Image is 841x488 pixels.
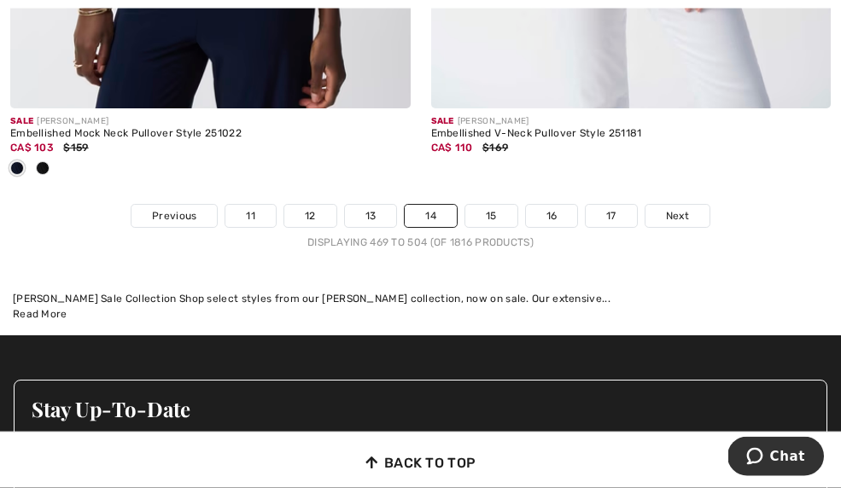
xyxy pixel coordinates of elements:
div: [PERSON_NAME] Sale Collection Shop select styles from our [PERSON_NAME] collection, now on sale. ... [13,291,828,306]
span: Previous [152,208,196,224]
span: Next [666,208,689,224]
a: Previous [131,205,217,227]
span: CA$ 103 [10,142,54,154]
span: Read More [13,308,67,320]
span: CA$ 110 [431,142,473,154]
span: Sale [10,116,33,126]
div: [PERSON_NAME] [431,115,832,128]
a: Next [645,205,710,227]
a: 17 [586,205,637,227]
div: Midnight Blue [4,155,30,183]
a: 16 [526,205,578,227]
a: 13 [345,205,397,227]
h3: Stay Up-To-Date [32,398,809,420]
a: 11 [225,205,276,227]
div: [PERSON_NAME] [10,115,411,128]
span: $159 [63,142,88,154]
span: Sale [431,116,454,126]
iframe: Opens a widget where you can chat to one of our agents [728,437,824,479]
div: Embellished Mock Neck Pullover Style 251022 [10,128,411,140]
a: 15 [465,205,517,227]
a: 12 [284,205,336,227]
a: 14 [405,205,457,227]
div: Embellished V-Neck Pullover Style 251181 [431,128,832,140]
span: $169 [482,142,508,154]
div: Black [30,155,55,183]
